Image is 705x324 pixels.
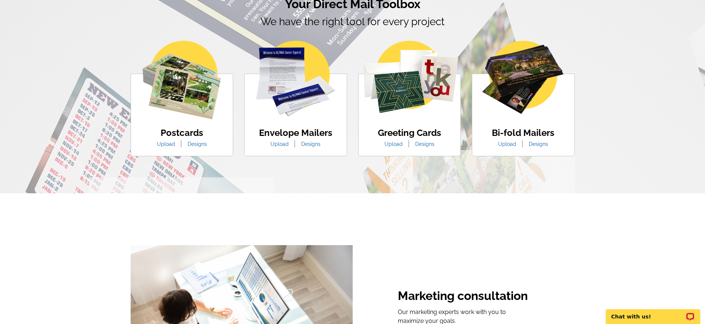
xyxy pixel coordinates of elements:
h4: Bi-fold Mailers [492,128,554,138]
a: Designs [410,141,440,147]
a: Upload [151,141,181,147]
a: Designs [182,141,212,147]
img: envelope-mailer.png [256,41,335,116]
img: postcards.png [142,41,221,119]
img: greeting-cards.png [360,41,458,114]
a: Designs [296,141,326,147]
a: Designs [523,141,554,147]
p: We have the right tool for every project [131,14,575,50]
h4: Envelope Mailers [259,128,332,138]
h4: Postcards [151,128,212,138]
iframe: LiveChat chat widget [601,301,705,324]
h4: Greeting Cards [378,128,441,138]
a: Upload [493,141,522,147]
img: bio-fold-mailer.png [481,41,565,115]
h2: Marketing consultation [398,289,529,304]
a: Upload [265,141,294,147]
a: Upload [379,141,408,147]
